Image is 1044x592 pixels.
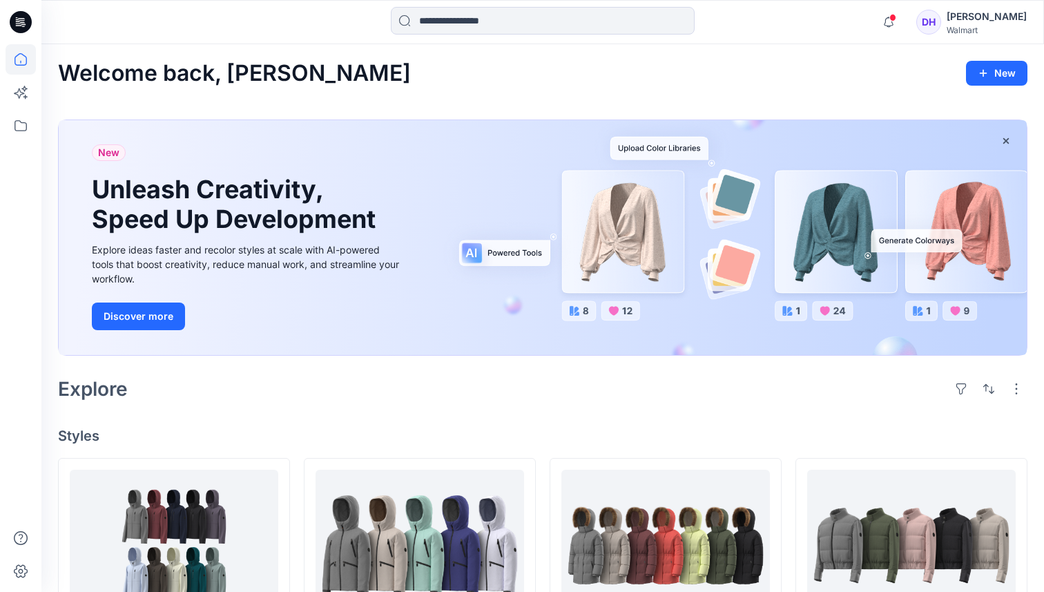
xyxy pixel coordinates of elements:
a: Discover more [92,303,403,330]
button: Discover more [92,303,185,330]
h2: Explore [58,378,128,400]
div: Explore ideas faster and recolor styles at scale with AI-powered tools that boost creativity, red... [92,242,403,286]
div: Walmart [947,25,1027,35]
h4: Styles [58,428,1027,444]
div: DH [916,10,941,35]
button: New [966,61,1027,86]
h1: Unleash Creativity, Speed Up Development [92,175,382,234]
div: [PERSON_NAME] [947,8,1027,25]
h2: Welcome back, [PERSON_NAME] [58,61,411,86]
span: New [98,144,119,161]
